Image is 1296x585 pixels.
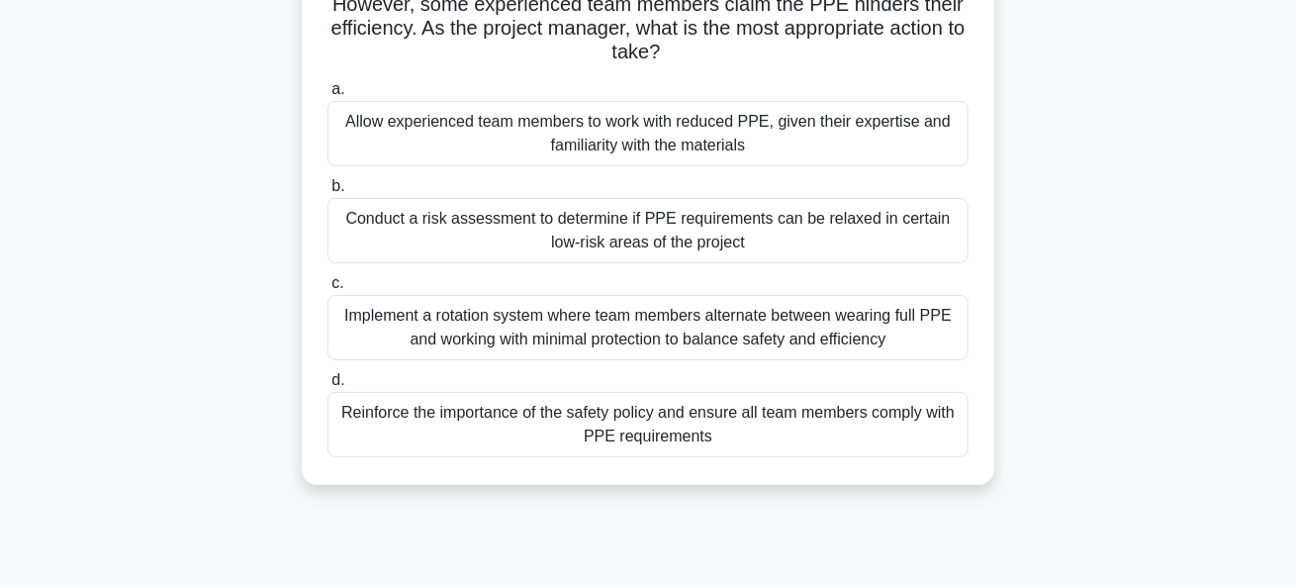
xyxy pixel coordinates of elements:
span: b. [331,177,344,194]
div: Conduct a risk assessment to determine if PPE requirements can be relaxed in certain low-risk are... [327,198,969,263]
div: Implement a rotation system where team members alternate between wearing full PPE and working wit... [327,295,969,360]
div: Allow experienced team members to work with reduced PPE, given their expertise and familiarity wi... [327,101,969,166]
span: d. [331,371,344,388]
span: a. [331,80,344,97]
span: c. [331,274,343,291]
div: Reinforce the importance of the safety policy and ensure all team members comply with PPE require... [327,392,969,457]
